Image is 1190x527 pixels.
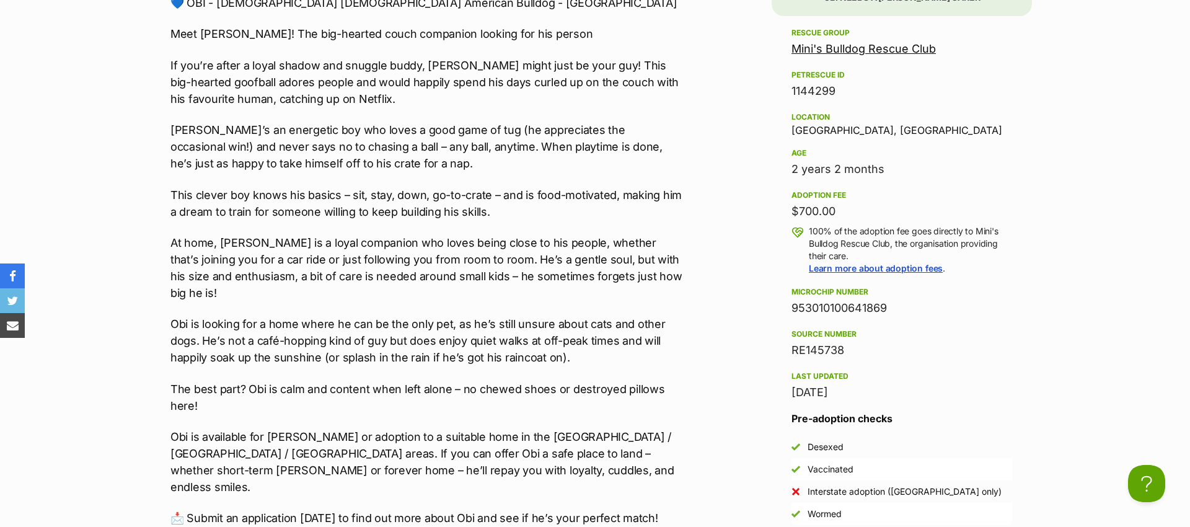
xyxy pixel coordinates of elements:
img: Yes [791,510,800,518]
p: Obi is available for [PERSON_NAME] or adoption to a suitable home in the [GEOGRAPHIC_DATA] / [GEO... [170,428,682,495]
div: 1144299 [791,82,1012,100]
p: At home, [PERSON_NAME] is a loyal companion who loves being close to his people, whether that’s j... [170,234,682,301]
img: No [791,487,800,496]
img: Yes [791,443,800,451]
div: $700.00 [791,203,1012,220]
iframe: Help Scout Beacon - Open [1128,465,1165,502]
h3: Pre-adoption checks [791,411,1012,426]
div: [DATE] [791,384,1012,401]
div: RE145738 [791,342,1012,359]
div: Interstate adoption ([GEOGRAPHIC_DATA] only) [808,485,1002,498]
p: The best part? Obi is calm and content when left alone – no chewed shoes or destroyed pillows here! [170,381,682,414]
div: Adoption fee [791,190,1012,200]
p: 100% of the adoption fee goes directly to Mini's Bulldog Rescue Club, the organisation providing ... [809,225,1012,275]
p: 📩 Submit an application [DATE] to find out more about Obi and see if he’s your perfect match! [170,510,682,526]
div: PetRescue ID [791,70,1012,80]
div: Desexed [808,441,844,453]
div: Microchip number [791,287,1012,297]
a: Mini's Bulldog Rescue Club [791,42,936,55]
img: Yes [791,465,800,474]
div: Age [791,148,1012,158]
p: Obi is looking for a home where he can be the only pet, as he’s still unsure about cats and other... [170,316,682,366]
div: 2 years 2 months [791,161,1012,178]
div: [GEOGRAPHIC_DATA], [GEOGRAPHIC_DATA] [791,110,1012,136]
p: [PERSON_NAME]’s an energetic boy who loves a good game of tug (he appreciates the occasional win!... [170,122,682,172]
div: 953010100641869 [791,299,1012,317]
a: Learn more about adoption fees [809,263,943,273]
div: Wormed [808,508,842,520]
div: Location [791,112,1012,122]
p: If you’re after a loyal shadow and snuggle buddy, [PERSON_NAME] might just be your guy! This big-... [170,57,682,107]
div: Vaccinated [808,463,853,476]
div: Rescue group [791,28,1012,38]
div: Source number [791,329,1012,339]
p: Meet [PERSON_NAME]! The big-hearted couch companion looking for his person [170,25,682,42]
img: consumer-privacy-logo.png [1,1,11,11]
div: Last updated [791,371,1012,381]
p: This clever boy knows his basics – sit, stay, down, go-to-crate – and is food-motivated, making h... [170,187,682,220]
